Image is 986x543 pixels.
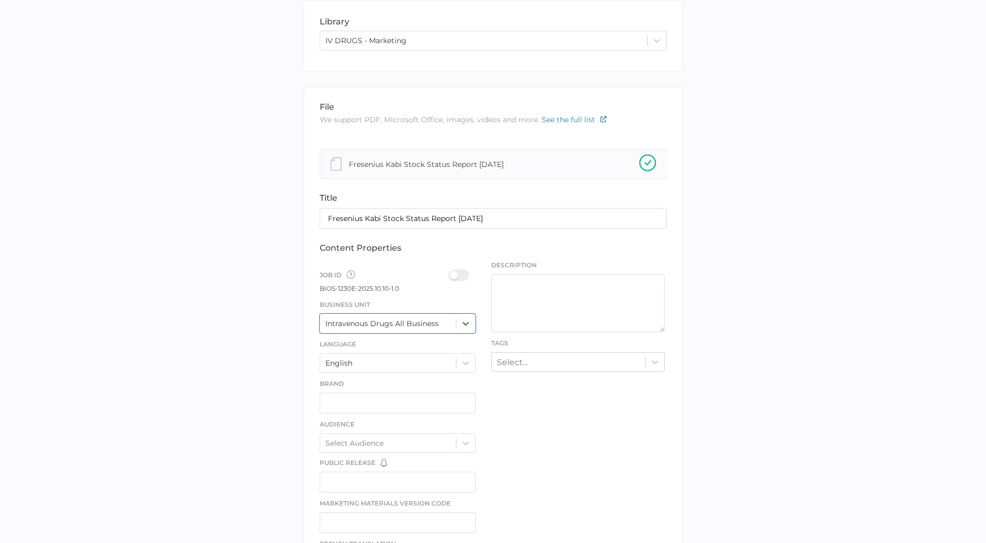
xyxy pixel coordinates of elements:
[325,319,439,328] div: Intravenous Drugs All Business
[491,339,508,347] span: Tags
[380,459,387,467] img: bell-default.8986a8bf.svg
[320,340,356,348] span: Language
[320,269,355,283] span: Job ID
[347,270,355,279] img: tooltip-default.0a89c667.svg
[349,158,504,170] div: Fresenius Kabi Stock Status Report [DATE]
[600,116,607,122] img: external-link-icon.7ec190a1.svg
[320,420,354,428] span: Audience
[320,458,375,468] span: Public Release
[325,36,406,45] div: IV DRUGS - Marketing
[331,157,342,171] img: document-file-grey.20d19ea5.svg
[320,301,370,308] span: Business Unit
[497,357,528,367] div: Select...
[320,499,451,507] span: Marketing Materials Version Code
[320,285,399,292] span: BIOS-1230E-2025.10.10-1.0
[325,358,352,368] div: English
[320,17,667,27] div: library
[325,438,384,448] div: Select Audience
[320,243,667,253] div: content properties
[320,114,667,125] p: We support PDF, Microsoft Office, images, videos and more.
[320,193,667,203] div: title
[639,154,656,171] img: checkmark-upload-success.08ba15b3.svg
[320,102,667,112] div: file
[320,208,667,229] input: Type the name of your content
[491,261,665,270] span: Description
[542,115,607,124] a: See the full list
[320,380,344,387] span: Brand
